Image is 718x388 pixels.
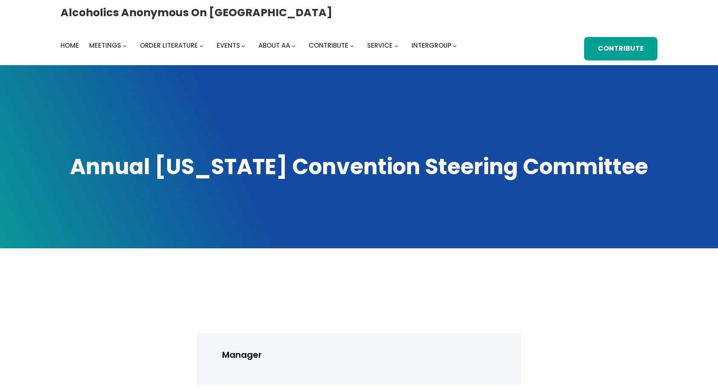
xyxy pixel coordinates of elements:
button: Order Literature submenu [200,44,203,48]
span: Contribute [309,41,348,50]
span: Service [367,41,393,50]
a: Intergroup [411,40,452,52]
a: Home [61,40,79,52]
span: Events [217,41,240,50]
a: Alcoholics Anonymous on [GEOGRAPHIC_DATA] [61,3,332,22]
nav: Intergroup [61,40,460,52]
button: Contribute submenu [350,44,354,48]
p: Manager [222,348,506,362]
span: Home [61,41,79,50]
a: Service [367,40,393,52]
span: Intergroup [411,41,452,50]
h1: Annual [US_STATE] Convention Steering Committee [61,152,657,182]
a: Contribute [584,37,657,60]
button: Meetings submenu [123,44,127,48]
a: Events [217,40,240,52]
button: About AA submenu [292,44,295,48]
span: Meetings [89,41,121,50]
a: Meetings [89,40,121,52]
a: Contribute [309,40,348,52]
span: About AA [258,41,290,50]
button: Service submenu [394,44,398,48]
button: Events submenu [241,44,245,48]
span: Order Literature [140,41,198,50]
button: Intergroup submenu [453,44,457,48]
a: About AA [258,40,290,52]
